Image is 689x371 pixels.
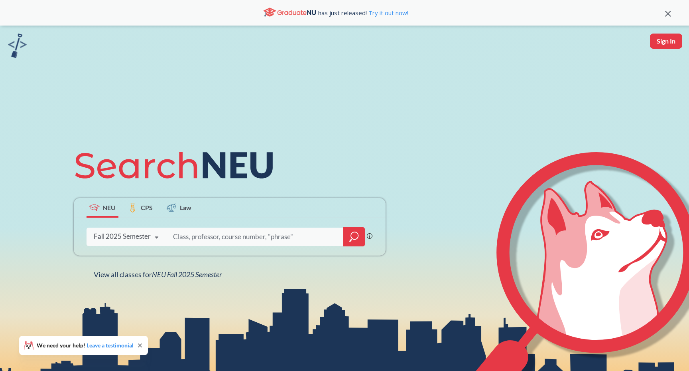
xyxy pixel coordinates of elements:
[141,203,153,212] span: CPS
[8,34,27,58] img: sandbox logo
[87,342,134,349] a: Leave a testimonial
[37,343,134,348] span: We need your help!
[318,8,408,17] span: has just released!
[102,203,116,212] span: NEU
[367,9,408,17] a: Try it out now!
[343,227,365,246] div: magnifying glass
[8,34,27,60] a: sandbox logo
[94,232,151,241] div: Fall 2025 Semester
[94,270,222,279] span: View all classes for
[180,203,191,212] span: Law
[650,34,682,49] button: Sign In
[349,231,359,242] svg: magnifying glass
[172,228,338,245] input: Class, professor, course number, "phrase"
[152,270,222,279] span: NEU Fall 2025 Semester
